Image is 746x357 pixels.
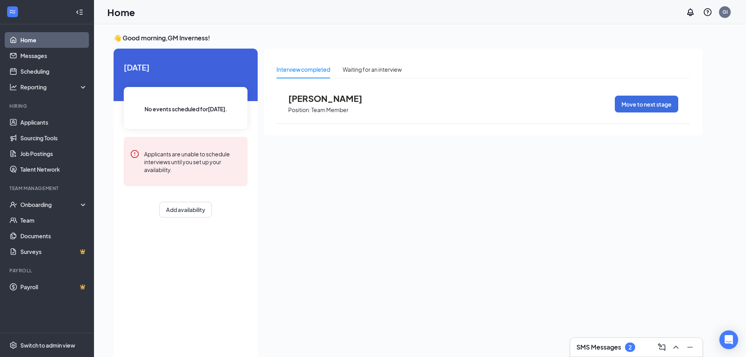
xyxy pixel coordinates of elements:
button: ComposeMessage [656,341,668,353]
div: Applicants are unable to schedule interviews until you set up your availability. [144,149,241,174]
a: SurveysCrown [20,244,87,259]
a: Messages [20,48,87,63]
a: Team [20,212,87,228]
span: [PERSON_NAME] [288,93,374,103]
div: Open Intercom Messenger [719,330,738,349]
h3: 👋 Good morning, GM Inverness ! [114,34,703,42]
svg: Collapse [76,8,83,16]
span: No events scheduled for [DATE] . [145,105,227,113]
svg: WorkstreamLogo [9,8,16,16]
h3: SMS Messages [576,343,621,352]
svg: ComposeMessage [657,343,667,352]
div: Hiring [9,103,86,109]
button: Move to next stage [615,96,678,112]
a: Sourcing Tools [20,130,87,146]
div: Onboarding [20,201,81,208]
svg: Notifications [686,7,695,17]
svg: Analysis [9,83,17,91]
div: Switch to admin view [20,341,75,349]
div: GI [723,9,728,15]
svg: Settings [9,341,17,349]
svg: ChevronUp [671,343,681,352]
p: Position: [288,106,311,114]
div: Payroll [9,267,86,274]
a: Scheduling [20,63,87,79]
div: 2 [629,344,632,351]
button: Minimize [684,341,696,353]
span: [DATE] [124,61,247,73]
button: Add availability [159,202,212,217]
a: Applicants [20,114,87,130]
div: Reporting [20,83,88,91]
div: Waiting for an interview [343,65,402,74]
svg: Error [130,149,139,159]
h1: Home [107,5,135,19]
svg: QuestionInfo [703,7,712,17]
p: Team Member [311,106,349,114]
a: PayrollCrown [20,279,87,295]
button: ChevronUp [670,341,682,353]
div: Team Management [9,185,86,192]
a: Talent Network [20,161,87,177]
a: Documents [20,228,87,244]
a: Job Postings [20,146,87,161]
a: Home [20,32,87,48]
svg: UserCheck [9,201,17,208]
div: Interview completed [276,65,330,74]
svg: Minimize [685,343,695,352]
